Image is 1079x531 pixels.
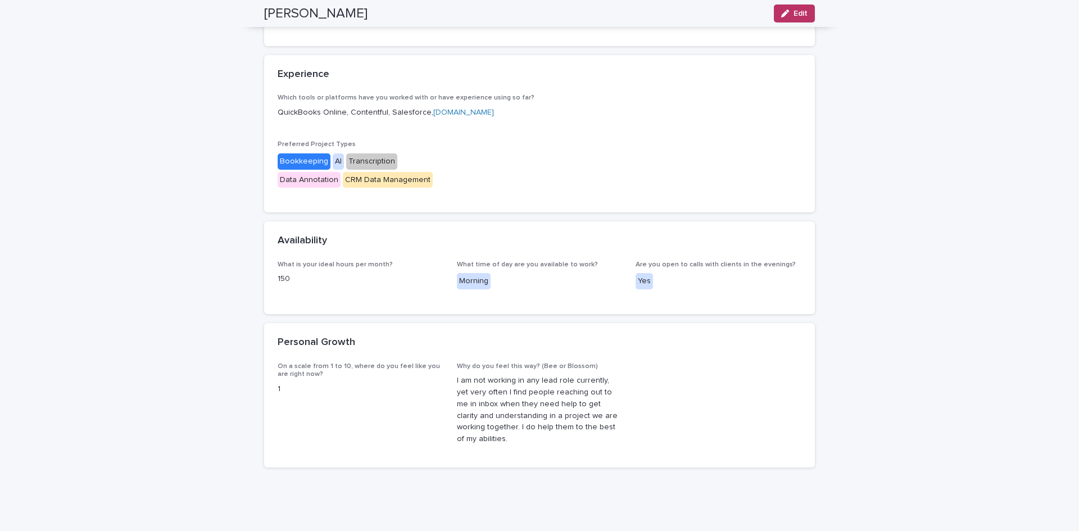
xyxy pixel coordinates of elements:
span: Preferred Project Types [278,141,356,148]
div: Bookkeeping [278,153,330,170]
div: AI [333,153,344,170]
div: Transcription [346,153,397,170]
p: 1 [278,383,443,395]
span: Are you open to calls with clients in the evenings? [636,261,796,268]
span: Why do you feel this way? (Bee or Blossom) [457,363,598,370]
div: CRM Data Management [343,172,433,188]
h2: Experience [278,69,329,81]
span: On a scale from 1 to 10, where do you feel like you are right now? [278,363,440,378]
div: Morning [457,273,491,289]
p: I am not working in any lead role currently, yet very often I find people reaching out to me in i... [457,375,623,445]
span: Edit [794,10,808,17]
div: Yes [636,273,653,289]
button: Edit [774,4,815,22]
p: QuickBooks Online, Contentful, Salesforce, [278,107,801,119]
a: [DOMAIN_NAME] [433,108,494,116]
div: Data Annotation [278,172,341,188]
span: What time of day are you available to work? [457,261,598,268]
h2: Personal Growth [278,337,355,349]
span: Which tools or platforms have you worked with or have experience using so far? [278,94,534,101]
h2: Availability [278,235,327,247]
span: What is your ideal hours per month? [278,261,393,268]
h2: [PERSON_NAME] [264,6,368,22]
p: 150 [278,273,443,285]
